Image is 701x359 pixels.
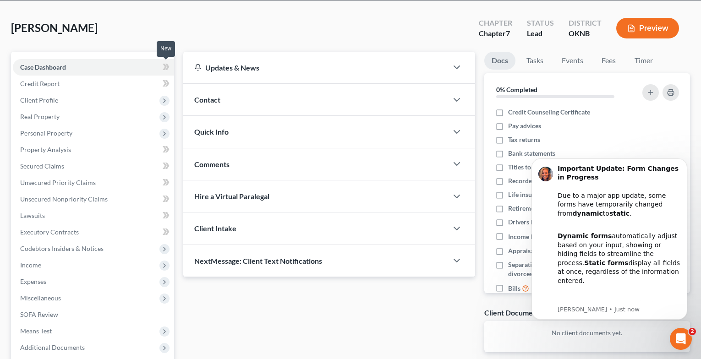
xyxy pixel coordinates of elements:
div: Chapter [479,18,512,28]
a: Case Dashboard [13,59,174,76]
iframe: Intercom live chat [670,328,692,350]
span: Client Intake [194,224,236,233]
span: Pay advices [508,121,541,131]
span: Tax returns [508,135,540,144]
span: Miscellaneous [20,294,61,302]
span: NextMessage: Client Text Notifications [194,256,322,265]
span: Bank statements [508,149,555,158]
div: Status [527,18,554,28]
span: Client Profile [20,96,58,104]
p: No client documents yet. [492,328,683,337]
a: Secured Claims [13,158,174,174]
span: Recorded mortgages and deeds [508,176,597,185]
strong: 0% Completed [496,86,537,93]
button: Preview [616,18,679,38]
span: Unsecured Priority Claims [20,179,96,186]
div: OKNB [569,28,602,39]
a: Unsecured Priority Claims [13,174,174,191]
span: Retirement account statements [508,204,597,213]
span: Contact [194,95,220,104]
span: Unsecured Nonpriority Claims [20,195,108,203]
span: Appraisal reports [508,246,558,256]
span: Bills [508,284,520,293]
a: Events [554,52,591,70]
a: SOFA Review [13,306,174,323]
span: SOFA Review [20,310,58,318]
span: Lawsuits [20,212,45,219]
span: Real Property [20,113,60,120]
span: Means Test [20,327,52,335]
div: Client Documents [484,308,543,317]
span: Comments [194,160,230,169]
span: Expenses [20,277,46,285]
span: Property Analysis [20,146,71,153]
div: District [569,18,602,28]
span: 7 [506,29,510,38]
a: Credit Report [13,76,174,92]
span: Hire a Virtual Paralegal [194,192,269,201]
a: Docs [484,52,515,70]
span: Additional Documents [20,343,85,351]
a: Property Analysis [13,141,174,158]
span: Income Documents [508,232,563,241]
a: Lawsuits [13,207,174,224]
span: Life insurance policies [508,190,571,199]
span: Titles to motor vehicles [508,163,575,172]
p: Message from Kelly, sent Just now [40,161,163,169]
a: Tasks [519,52,551,70]
a: Timer [627,52,660,70]
span: Personal Property [20,129,72,137]
div: Our team is actively working to re-integrate dynamic functionality and expects to have it restore... [40,146,163,218]
span: [PERSON_NAME] [11,21,98,34]
div: Chapter [479,28,512,39]
span: Secured Claims [20,162,64,170]
span: Case Dashboard [20,63,66,71]
span: Executory Contracts [20,228,79,236]
span: Credit Report [20,80,60,87]
a: Executory Contracts [13,224,174,240]
span: 2 [689,328,696,335]
span: Credit Counseling Certificate [508,108,590,117]
iframe: Intercom notifications message [518,145,701,334]
a: Fees [594,52,624,70]
div: Updates & News [194,63,437,72]
div: New [157,41,175,56]
span: Drivers license & social security card [508,218,613,227]
span: Codebtors Insiders & Notices [20,245,104,252]
span: Income [20,261,41,269]
div: Lead [527,28,554,39]
span: Quick Info [194,127,229,136]
span: Separation agreements or decrees of divorces [508,260,631,278]
a: Unsecured Nonpriority Claims [13,191,174,207]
